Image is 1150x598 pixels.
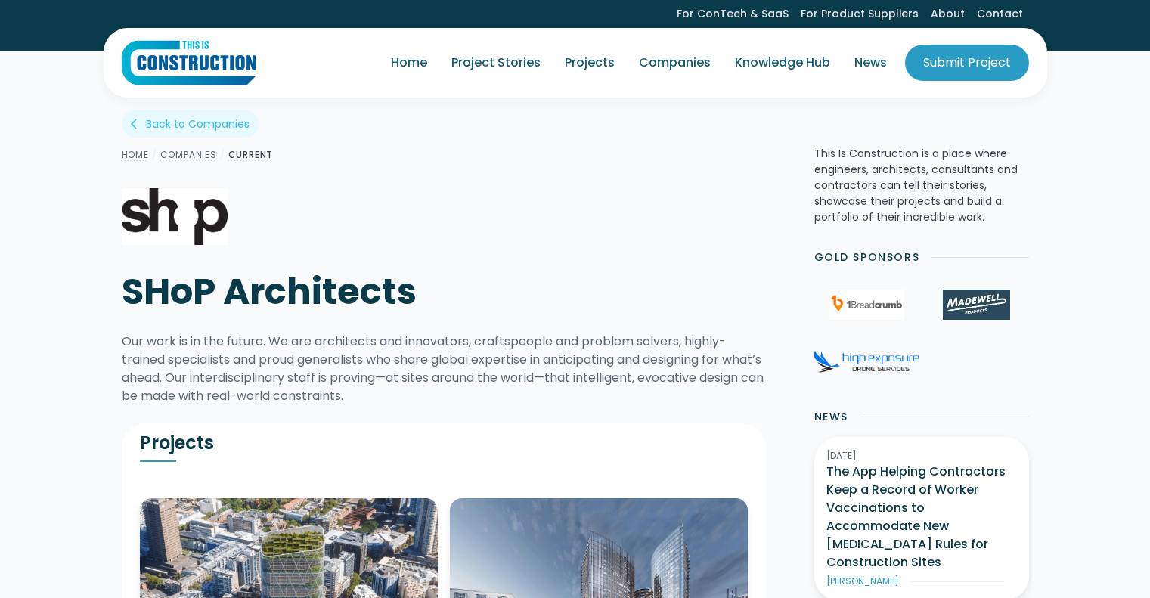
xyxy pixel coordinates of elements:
div: / [149,146,160,164]
p: This Is Construction is a place where engineers, architects, consultants and contractors can tell... [814,146,1029,225]
a: arrow_back_iosBack to Companies [122,110,259,138]
a: home [122,40,256,85]
img: High Exposure [814,350,919,373]
a: Projects [553,42,627,84]
a: Submit Project [905,45,1029,81]
img: Madewell Products [943,290,1009,320]
div: [PERSON_NAME] [826,575,899,588]
img: This Is Construction Logo [122,40,256,85]
a: Knowledge Hub [723,42,842,84]
img: SHoP Architects [122,188,228,245]
div: Back to Companies [146,116,250,132]
a: Home [379,42,439,84]
img: 1Breadcrumb [829,290,904,320]
div: / [217,146,228,164]
div: [DATE] [826,449,1017,463]
a: Project Stories [439,42,553,84]
a: Companies [627,42,723,84]
h3: The App Helping Contractors Keep a Record of Worker Vaccinations to Accommodate New [MEDICAL_DATA... [826,463,1017,572]
div: arrow_back_ios [131,116,143,132]
h2: Gold Sponsors [814,249,920,265]
a: Home [122,148,149,161]
div: Our work is in the future. We are architects and innovators, craftspeople and problem solvers, hi... [122,333,766,405]
div: Submit Project [923,54,1011,72]
a: Current [228,148,274,161]
a: News [842,42,899,84]
h2: Projects [140,432,444,454]
h1: SHoP Architects [122,269,587,314]
h2: News [814,409,848,425]
a: Companies [160,148,217,161]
